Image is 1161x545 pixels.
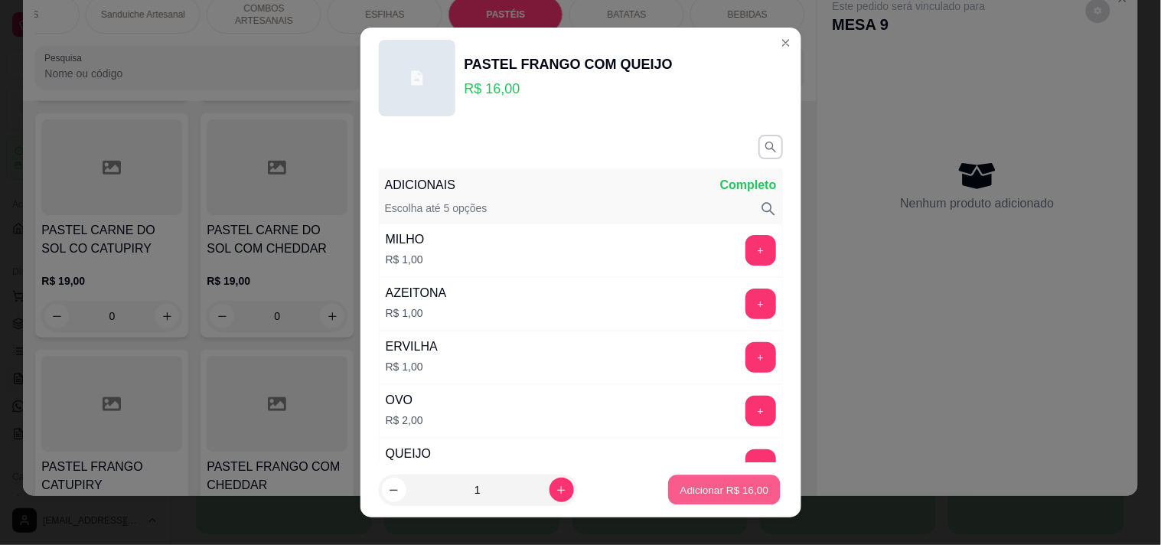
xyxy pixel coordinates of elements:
p: Escolha até 5 opções [385,201,488,217]
button: Close [774,31,798,55]
p: Completo [720,176,777,194]
button: Adicionar R$ 16,00 [669,475,781,505]
button: add [745,289,776,319]
p: R$ 1,00 [386,252,425,267]
div: PASTEL FRANGO COM QUEIJO [465,54,673,75]
p: R$ 2,00 [386,413,423,428]
p: R$ 16,00 [465,78,673,100]
div: QUEIJO [386,445,432,463]
button: decrease-product-quantity [382,478,406,502]
p: Adicionar R$ 16,00 [680,483,769,498]
button: increase-product-quantity [550,478,574,502]
div: ERVILHA [386,338,438,356]
div: OVO [386,391,423,410]
button: add [745,449,776,480]
p: R$ 1,00 [386,305,447,321]
div: MILHO [386,230,425,249]
p: R$ 1,00 [386,359,438,374]
div: AZEITONA [386,284,447,302]
button: add [745,342,776,373]
button: add [745,235,776,266]
button: add [745,396,776,426]
p: ADICIONAIS [385,176,455,194]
